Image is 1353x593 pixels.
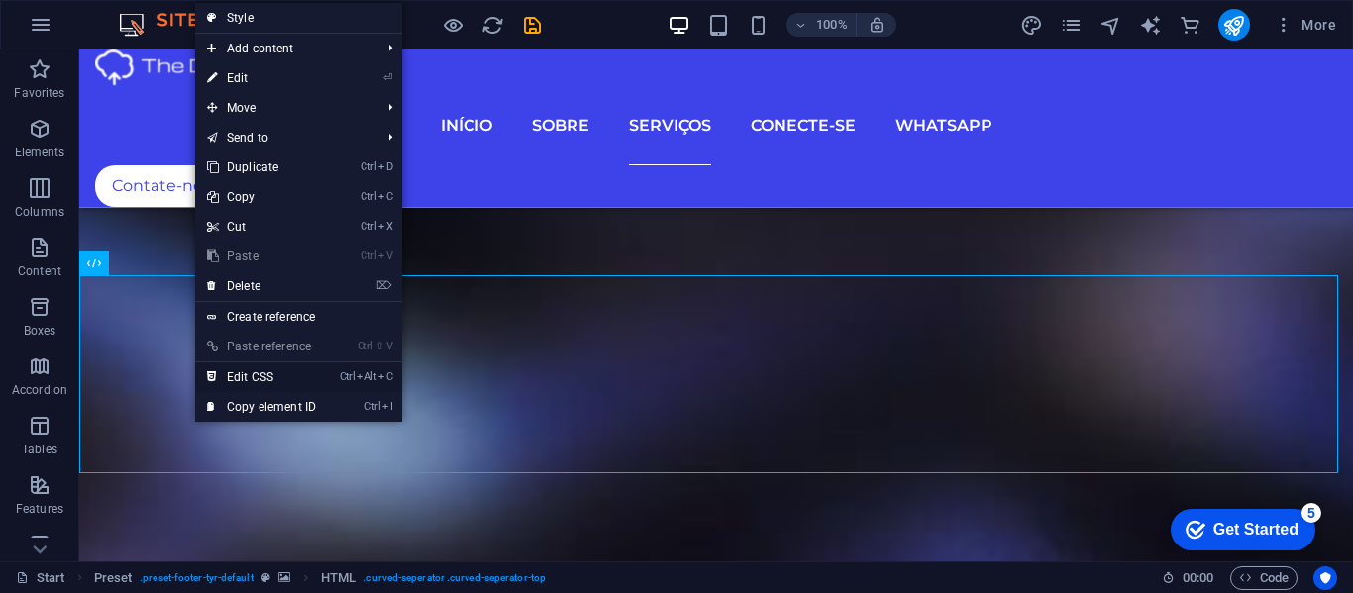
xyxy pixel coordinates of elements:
[195,392,328,422] a: CtrlICopy element ID
[195,93,372,123] span: Move
[378,249,392,262] i: V
[786,13,857,37] button: 100%
[1179,14,1201,37] i: Commerce
[361,160,376,173] i: Ctrl
[1179,13,1202,37] button: commerce
[364,400,380,413] i: Ctrl
[521,14,544,37] i: Save (Ctrl+S)
[361,190,376,203] i: Ctrl
[361,249,376,262] i: Ctrl
[1313,566,1337,590] button: Usercentrics
[195,332,328,361] a: Ctrl⇧VPaste reference
[15,204,64,220] p: Columns
[378,370,392,383] i: C
[321,566,356,590] span: Click to select. Double-click to edit
[94,566,546,590] nav: breadcrumb
[18,263,61,279] p: Content
[22,442,57,457] p: Tables
[1266,9,1344,41] button: More
[1274,15,1336,35] span: More
[441,13,465,37] button: Click here to leave preview mode and continue editing
[868,16,885,34] i: On resize automatically adjust zoom level to fit chosen device.
[16,10,160,51] div: Get Started 5 items remaining, 0% complete
[195,182,328,212] a: CtrlCCopy
[195,152,328,182] a: CtrlDDuplicate
[195,3,402,33] a: Style
[1020,13,1044,37] button: design
[1239,566,1289,590] span: Code
[14,85,64,101] p: Favorites
[195,34,372,63] span: Add content
[340,370,356,383] i: Ctrl
[361,220,376,233] i: Ctrl
[1099,13,1123,37] button: navigator
[378,220,392,233] i: X
[357,370,376,383] i: Alt
[16,501,63,517] p: Features
[195,242,328,271] a: CtrlVPaste
[1060,13,1084,37] button: pages
[195,271,328,301] a: ⌦Delete
[1139,14,1162,37] i: AI Writer
[1162,566,1214,590] h6: Session time
[383,71,392,84] i: ⏎
[195,63,328,93] a: ⏎Edit
[520,13,544,37] button: save
[16,566,65,590] a: Click to cancel selection. Double-click to open Pages
[114,13,262,37] img: Editor Logo
[278,572,290,583] i: This element contains a background
[195,302,402,332] a: Create reference
[386,340,392,352] i: V
[94,566,133,590] span: Click to select. Double-click to edit
[480,13,504,37] button: reload
[1218,9,1250,41] button: publish
[15,145,65,160] p: Elements
[1230,566,1298,590] button: Code
[1183,566,1213,590] span: 00 00
[1020,14,1043,37] i: Design (Ctrl+Alt+Y)
[481,14,504,37] i: Reload page
[1139,13,1163,37] button: text_generator
[358,340,373,352] i: Ctrl
[378,190,392,203] i: C
[12,382,67,398] p: Accordion
[1060,14,1083,37] i: Pages (Ctrl+Alt+S)
[261,572,270,583] i: This element is a customizable preset
[147,4,166,24] div: 5
[195,362,328,392] a: CtrlAltCEdit CSS
[140,566,253,590] span: . preset-footer-tyr-default
[376,279,392,292] i: ⌦
[364,566,546,590] span: . curved-seperator .curved-seperator-top
[382,400,392,413] i: I
[24,323,56,339] p: Boxes
[195,212,328,242] a: CtrlXCut
[375,340,384,352] i: ⇧
[816,13,848,37] h6: 100%
[58,22,144,40] div: Get Started
[1099,14,1122,37] i: Navigator
[195,123,372,152] a: Send to
[1197,570,1199,585] span: :
[378,160,392,173] i: D
[1222,14,1245,37] i: Publish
